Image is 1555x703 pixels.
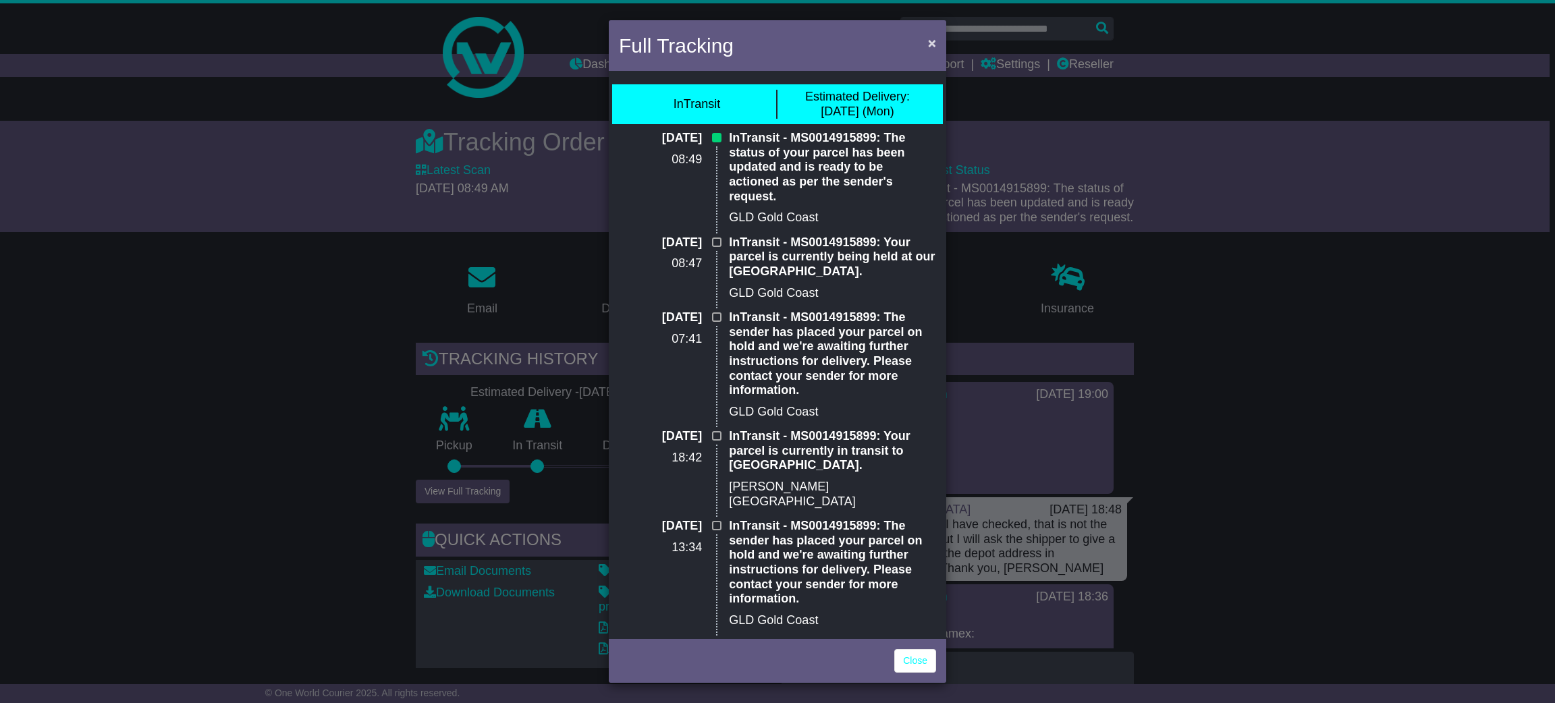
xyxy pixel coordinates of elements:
[729,405,936,420] p: GLD Gold Coast
[619,310,702,325] p: [DATE]
[921,29,943,57] button: Close
[805,90,910,103] span: Estimated Delivery:
[729,613,936,628] p: GLD Gold Coast
[729,131,936,204] p: InTransit - MS0014915899: The status of your parcel has been updated and is ready to be actioned ...
[619,235,702,250] p: [DATE]
[729,429,936,473] p: InTransit - MS0014915899: Your parcel is currently in transit to [GEOGRAPHIC_DATA].
[729,286,936,301] p: GLD Gold Coast
[805,90,910,119] div: [DATE] (Mon)
[619,540,702,555] p: 13:34
[619,429,702,444] p: [DATE]
[619,131,702,146] p: [DATE]
[619,30,734,61] h4: Full Tracking
[729,210,936,225] p: GLD Gold Coast
[928,35,936,51] span: ×
[619,152,702,167] p: 08:49
[674,97,720,112] div: InTransit
[619,332,702,347] p: 07:41
[729,480,936,509] p: [PERSON_NAME][GEOGRAPHIC_DATA]
[729,519,936,607] p: InTransit - MS0014915899: The sender has placed your parcel on hold and we're awaiting further in...
[729,235,936,279] p: InTransit - MS0014915899: Your parcel is currently being held at our [GEOGRAPHIC_DATA].
[619,451,702,466] p: 18:42
[619,256,702,271] p: 08:47
[894,649,936,673] a: Close
[619,519,702,534] p: [DATE]
[729,310,936,398] p: InTransit - MS0014915899: The sender has placed your parcel on hold and we're awaiting further in...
